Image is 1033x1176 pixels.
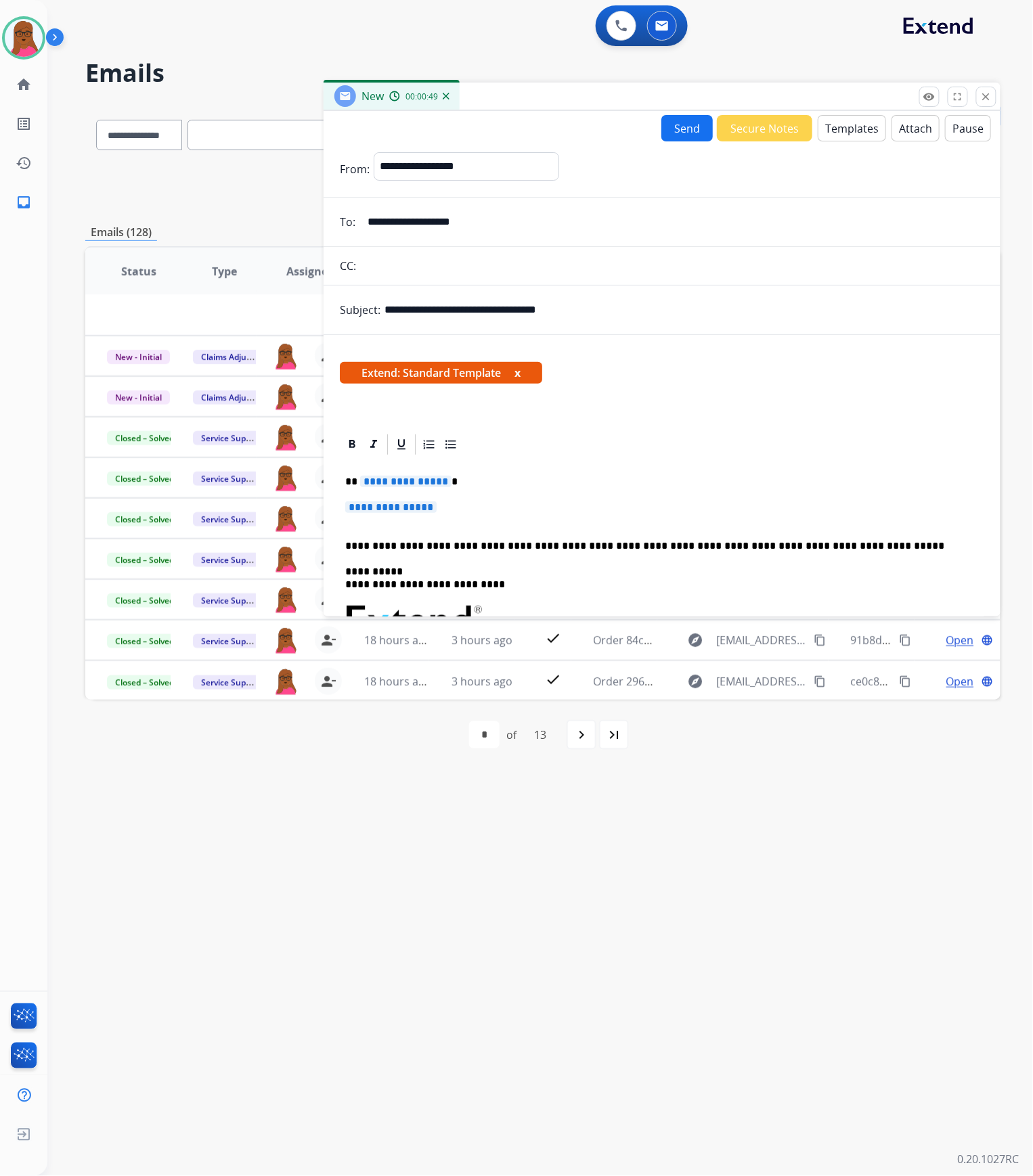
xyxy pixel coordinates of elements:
span: Service Support [193,472,270,486]
mat-icon: person_remove [320,429,336,445]
div: of [506,727,516,743]
img: agent-avatar [273,383,299,410]
mat-icon: person_remove [320,510,336,526]
div: 13 [523,721,557,748]
div: Bullet List [441,434,461,455]
mat-icon: content_copy [900,675,912,687]
mat-icon: content_copy [814,675,826,687]
mat-icon: check [545,671,561,687]
span: Closed – Solved [107,593,182,608]
span: Service Support [193,593,270,608]
span: 3 hours ago [452,633,512,648]
img: agent-avatar [273,505,299,532]
img: agent-avatar [273,545,299,572]
mat-icon: history [16,155,32,171]
img: agent-avatar [273,668,299,695]
div: Underline [391,434,412,455]
mat-icon: person_remove [320,348,336,364]
mat-icon: explore [687,673,703,689]
span: Service Support [193,512,270,526]
mat-icon: person_remove [320,470,336,486]
mat-icon: person_remove [320,632,336,648]
h2: Emails [85,60,1001,87]
span: Order 296d50d1-b79c-4452-ac81-2d460cfc80b7 [593,674,833,689]
span: Status [121,263,156,279]
span: New - Initial [107,390,170,405]
p: To: [340,214,355,230]
span: 3 hours ago [452,674,512,689]
mat-icon: last_page [606,727,622,743]
span: New [361,89,384,104]
img: agent-avatar [273,342,299,369]
span: Claims Adjudication [193,390,286,405]
span: Type [212,263,237,279]
span: Service Support [193,634,270,648]
span: [EMAIL_ADDRESS][DOMAIN_NAME] [717,632,807,648]
span: 00:00:49 [405,91,438,102]
span: [EMAIL_ADDRESS][DOMAIN_NAME] [717,673,807,689]
img: agent-avatar [273,424,299,451]
button: Attach [892,115,940,141]
mat-icon: check [545,630,561,646]
span: Closed – Solved [107,675,182,689]
span: Open [946,632,974,648]
mat-icon: inbox [16,194,32,210]
span: Service Support [193,675,270,689]
mat-icon: content_copy [900,634,912,646]
span: 18 hours ago [364,674,431,689]
button: Templates [818,115,886,141]
span: Claims Adjudication [193,350,286,364]
mat-icon: person_remove [320,551,336,567]
mat-icon: language [982,634,994,646]
button: x [514,365,521,381]
mat-icon: person_remove [320,388,336,405]
span: Closed – Solved [107,553,182,567]
span: Closed – Solved [107,512,182,526]
span: New - Initial [107,350,170,364]
img: agent-avatar [273,464,299,491]
div: Bold [342,434,362,455]
button: Pause [945,115,991,141]
span: Closed – Solved [107,634,182,648]
span: Service Support [193,431,270,445]
mat-icon: remove_red_eye [923,91,936,103]
img: avatar [5,19,43,57]
mat-icon: person_remove [320,591,336,608]
p: From: [340,161,370,177]
button: Secure Notes [717,115,812,141]
p: CC: [340,258,356,274]
mat-icon: language [982,675,994,687]
mat-icon: list_alt [16,116,32,132]
p: 0.20.1027RC [958,1152,1019,1168]
button: Send [661,115,713,141]
span: Open [946,673,974,689]
span: Closed – Solved [107,472,182,486]
img: agent-avatar [273,627,299,654]
mat-icon: person_remove [320,673,336,689]
mat-icon: content_copy [814,634,826,646]
span: Service Support [193,553,270,567]
mat-icon: explore [687,632,703,648]
div: Italic [364,434,384,455]
mat-icon: close [980,91,992,103]
span: Order 84c39287-7a87-4c12-ad4a-cbbd8b82c0e6 [593,633,835,648]
mat-icon: fullscreen [952,91,964,103]
span: Assignee [286,263,334,279]
span: 18 hours ago [364,633,431,648]
p: Subject: [340,302,380,318]
mat-icon: navigate_next [573,727,590,743]
p: Emails (128) [85,224,157,241]
span: Closed – Solved [107,431,182,445]
img: agent-avatar [273,586,299,613]
span: Extend: Standard Template [340,362,542,384]
div: Ordered List [419,434,439,455]
mat-icon: home [16,76,32,93]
